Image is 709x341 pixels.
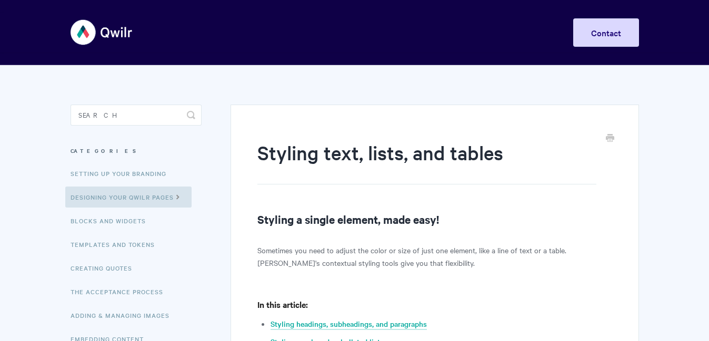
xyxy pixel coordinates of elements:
input: Search [71,105,202,126]
a: Styling headings, subheadings, and paragraphs [271,318,427,330]
a: Adding & Managing Images [71,305,177,326]
strong: In this article: [257,298,308,310]
a: Setting up your Branding [71,163,174,184]
a: Contact [573,18,639,47]
a: Creating Quotes [71,257,140,278]
a: Templates and Tokens [71,234,163,255]
a: Designing Your Qwilr Pages [65,187,192,208]
a: The Acceptance Process [71,281,171,302]
h2: Styling a single element, made easy! [257,211,612,228]
h3: Categories [71,141,202,160]
img: Qwilr Help Center [71,13,133,52]
h1: Styling text, lists, and tables [257,139,596,184]
a: Print this Article [606,133,614,144]
p: Sometimes you need to adjust the color or size of just one element, like a line of text or a tabl... [257,244,612,269]
a: Blocks and Widgets [71,210,154,231]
